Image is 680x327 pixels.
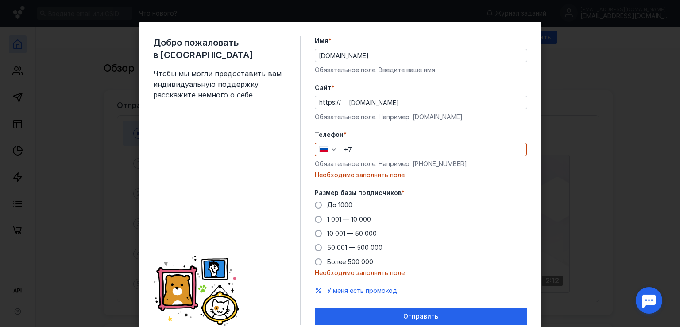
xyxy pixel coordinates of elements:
[315,66,527,74] div: Обязательное поле. Введите ваше имя
[327,287,397,294] span: У меня есть промокод
[327,215,371,223] span: 1 001 — 10 000
[315,188,402,197] span: Размер базы подписчиков
[327,258,373,265] span: Более 500 000
[315,83,332,92] span: Cайт
[315,36,328,45] span: Имя
[153,36,286,61] span: Добро пожаловать в [GEOGRAPHIC_DATA]
[327,286,397,295] button: У меня есть промокод
[315,130,344,139] span: Телефон
[327,244,382,251] span: 50 001 — 500 000
[403,313,438,320] span: Отправить
[327,230,377,237] span: 10 001 — 50 000
[315,171,527,179] div: Необходимо заполнить поле
[315,160,527,168] div: Обязательное поле. Например: [PHONE_NUMBER]
[153,68,286,100] span: Чтобы мы могли предоставить вам индивидуальную поддержку, расскажите немного о себе
[315,308,527,325] button: Отправить
[315,269,527,277] div: Необходимо заполнить поле
[327,201,352,209] span: До 1000
[315,113,527,121] div: Обязательное поле. Например: [DOMAIN_NAME]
